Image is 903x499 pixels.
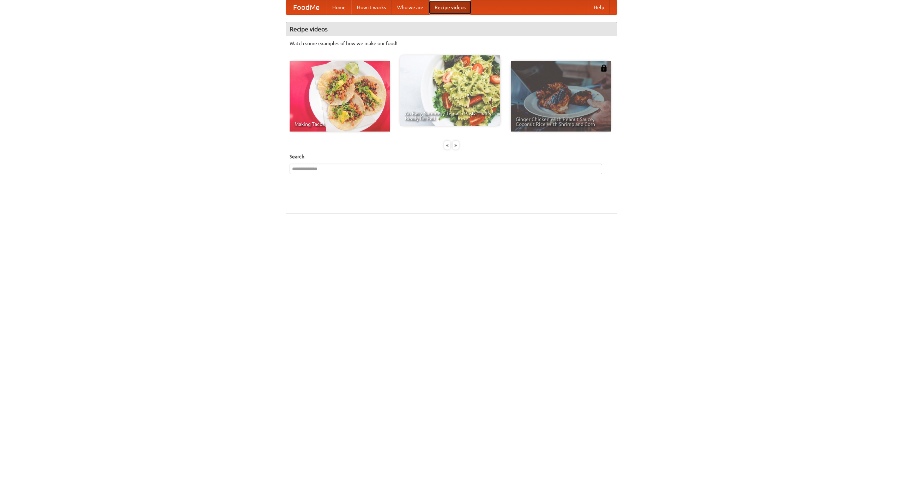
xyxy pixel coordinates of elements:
div: « [444,141,450,150]
a: Help [588,0,610,14]
p: Watch some examples of how we make our food! [290,40,613,47]
a: How it works [351,0,392,14]
a: An Easy, Summery Tomato Pasta That's Ready for Fall [400,55,500,126]
a: FoodMe [286,0,327,14]
h4: Recipe videos [286,22,617,36]
span: An Easy, Summery Tomato Pasta That's Ready for Fall [405,111,495,121]
a: Recipe videos [429,0,471,14]
a: Who we are [392,0,429,14]
a: Home [327,0,351,14]
h5: Search [290,153,613,160]
a: Making Tacos [290,61,390,132]
div: » [453,141,459,150]
span: Making Tacos [295,122,385,127]
img: 483408.png [600,65,607,72]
